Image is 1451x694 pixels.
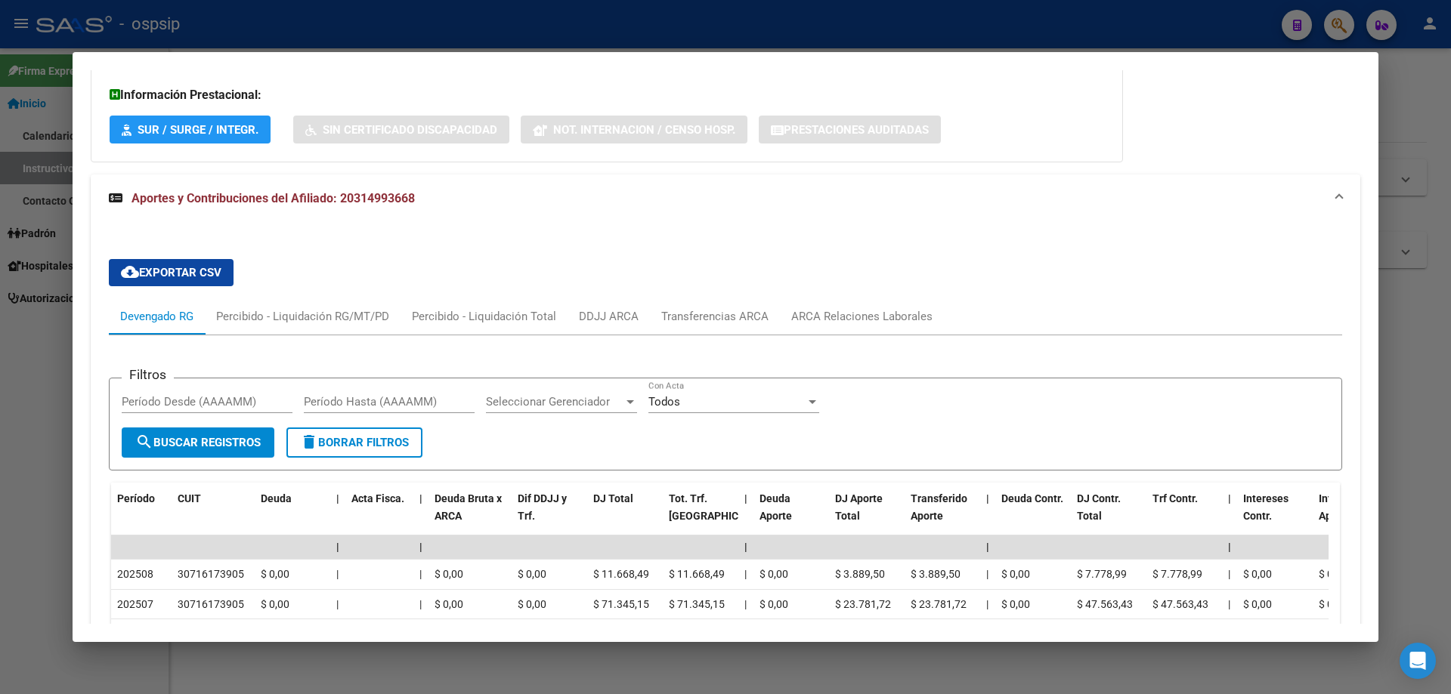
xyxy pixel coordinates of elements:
[413,483,428,549] datatable-header-cell: |
[1228,598,1230,610] span: |
[1319,568,1347,580] span: $ 0,00
[1152,492,1198,504] span: Trf Contr.
[905,483,980,549] datatable-header-cell: Transferido Aporte
[1001,568,1030,580] span: $ 0,00
[1243,598,1272,610] span: $ 0,00
[553,123,735,137] span: Not. Internacion / Censo Hosp.
[261,492,292,504] span: Deuda
[1001,598,1030,610] span: $ 0,00
[1071,483,1146,549] datatable-header-cell: DJ Contr. Total
[345,483,413,549] datatable-header-cell: Acta Fisca.
[109,259,234,286] button: Exportar CSV
[1077,492,1121,522] span: DJ Contr. Total
[512,483,587,549] datatable-header-cell: Dif DDJJ y Trf.
[293,116,509,143] button: Sin Certificado Discapacidad
[110,86,1104,104] h3: Información Prestacional:
[986,492,989,504] span: |
[587,483,663,549] datatable-header-cell: DJ Total
[835,598,891,610] span: $ 23.781,72
[351,492,404,504] span: Acta Fisca.
[669,598,725,610] span: $ 71.345,15
[663,483,738,549] datatable-header-cell: Tot. Trf. Bruto
[1319,598,1347,610] span: $ 0,00
[744,541,747,553] span: |
[419,541,422,553] span: |
[336,598,339,610] span: |
[760,598,788,610] span: $ 0,00
[419,568,422,580] span: |
[412,308,556,325] div: Percibido - Liquidación Total
[744,598,747,610] span: |
[986,568,988,580] span: |
[135,433,153,451] mat-icon: search
[117,568,153,580] span: 202508
[986,541,989,553] span: |
[300,433,318,451] mat-icon: delete
[1228,492,1231,504] span: |
[669,568,725,580] span: $ 11.668,49
[980,483,995,549] datatable-header-cell: |
[419,598,422,610] span: |
[1228,568,1230,580] span: |
[122,427,274,458] button: Buscar Registros
[135,436,261,449] span: Buscar Registros
[1077,568,1127,580] span: $ 7.778,99
[744,492,747,504] span: |
[1001,492,1063,504] span: Deuda Contr.
[759,116,941,143] button: Prestaciones Auditadas
[744,568,747,580] span: |
[1222,483,1237,549] datatable-header-cell: |
[435,492,502,522] span: Deuda Bruta x ARCA
[518,598,546,610] span: $ 0,00
[593,492,633,504] span: DJ Total
[110,116,271,143] button: SUR / SURGE / INTEGR.
[521,116,747,143] button: Not. Internacion / Censo Hosp.
[760,568,788,580] span: $ 0,00
[216,308,389,325] div: Percibido - Liquidación RG/MT/PD
[117,598,153,610] span: 202507
[661,308,769,325] div: Transferencias ARCA
[1152,598,1208,610] span: $ 47.563,43
[835,568,885,580] span: $ 3.889,50
[138,123,258,137] span: SUR / SURGE / INTEGR.
[336,492,339,504] span: |
[419,492,422,504] span: |
[1319,492,1364,522] span: Intereses Aporte
[986,598,988,610] span: |
[835,492,883,522] span: DJ Aporte Total
[117,492,155,504] span: Período
[91,174,1360,223] mat-expansion-panel-header: Aportes y Contribuciones del Afiliado: 20314993668
[579,308,639,325] div: DDJJ ARCA
[300,436,409,449] span: Borrar Filtros
[486,395,623,409] span: Seleccionar Gerenciador
[122,366,174,383] h3: Filtros
[669,492,772,522] span: Tot. Trf. [GEOGRAPHIC_DATA]
[255,483,330,549] datatable-header-cell: Deuda
[1313,483,1388,549] datatable-header-cell: Intereses Aporte
[261,598,289,610] span: $ 0,00
[911,598,967,610] span: $ 23.781,72
[995,483,1071,549] datatable-header-cell: Deuda Contr.
[738,483,753,549] datatable-header-cell: |
[1243,492,1289,522] span: Intereses Contr.
[518,568,546,580] span: $ 0,00
[791,308,933,325] div: ARCA Relaciones Laborales
[784,123,929,137] span: Prestaciones Auditadas
[323,123,497,137] span: Sin Certificado Discapacidad
[1237,483,1313,549] datatable-header-cell: Intereses Contr.
[518,492,567,522] span: Dif DDJJ y Trf.
[593,568,649,580] span: $ 11.668,49
[911,492,967,522] span: Transferido Aporte
[1228,541,1231,553] span: |
[435,568,463,580] span: $ 0,00
[330,483,345,549] datatable-header-cell: |
[593,598,649,610] span: $ 71.345,15
[760,492,792,522] span: Deuda Aporte
[1400,643,1436,679] div: Open Intercom Messenger
[131,191,415,205] span: Aportes y Contribuciones del Afiliado: 20314993668
[1146,483,1222,549] datatable-header-cell: Trf Contr.
[178,492,201,504] span: CUIT
[120,308,193,325] div: Devengado RG
[648,395,680,409] span: Todos
[435,598,463,610] span: $ 0,00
